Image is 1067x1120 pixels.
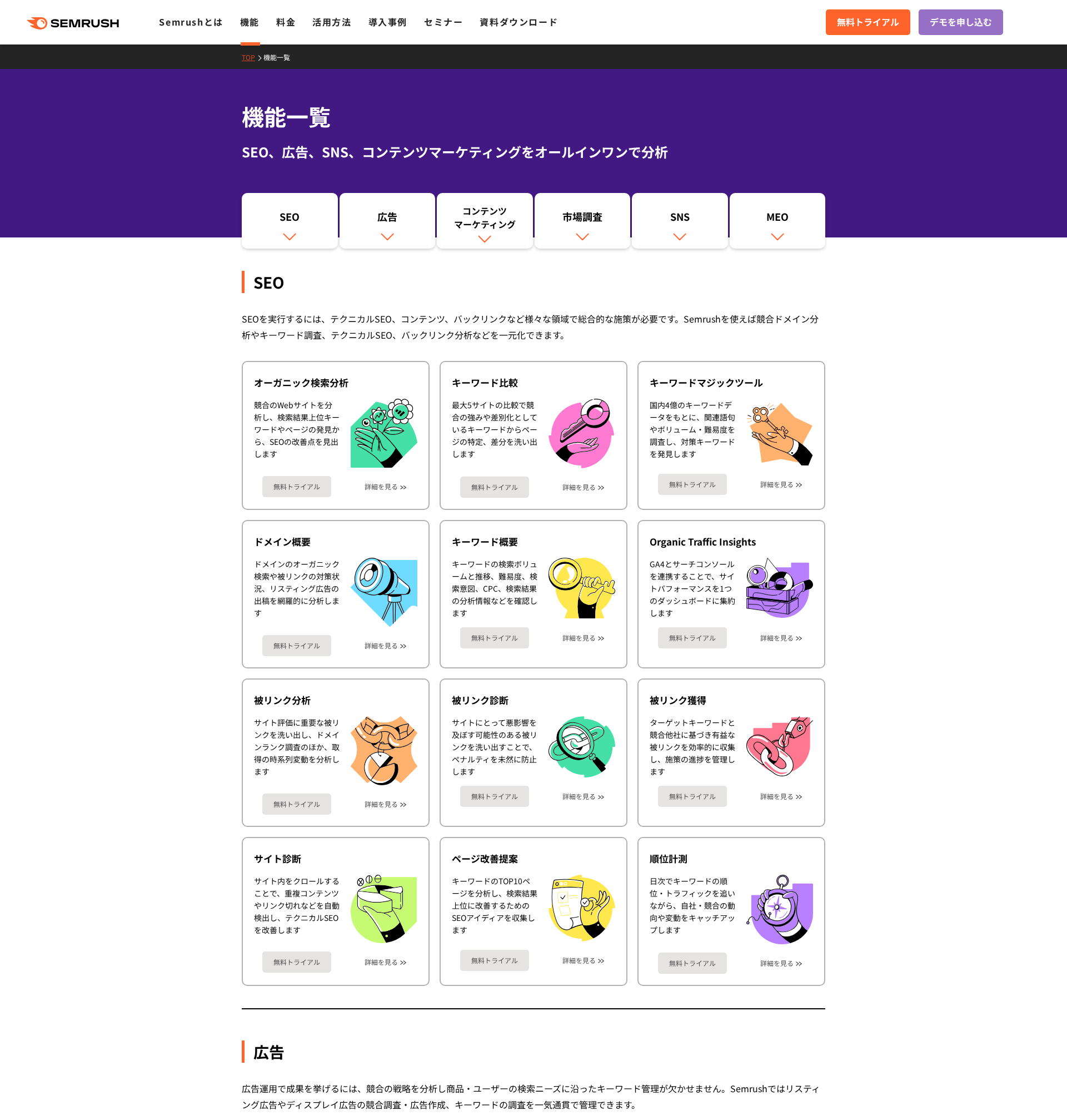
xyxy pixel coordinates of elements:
[760,480,794,488] a: 詳細を見る
[242,100,825,133] h1: 機能一覧
[658,474,727,495] a: 無料トライアル
[254,376,417,389] div: オーガニック検索分析
[562,957,596,964] a: 詳細を見る
[242,1040,825,1063] div: 広告
[351,875,417,943] img: サイト診断
[460,786,529,807] a: 無料トライアル
[760,792,794,800] a: 詳細を見る
[562,634,596,642] a: 詳細を見る
[254,716,340,785] div: サイト評価に重要な被リンクを洗い出し、ドメインランク調査のほか、取得の時系列変動を分析します
[549,558,615,618] img: キーワード概要
[549,716,615,778] img: 被リンク診断
[365,483,398,490] a: 詳細を見る
[242,52,263,62] a: TOP
[437,193,533,249] a: コンテンツマーケティング
[442,204,527,231] div: コンテンツ マーケティング
[452,376,615,389] div: キーワード比較
[452,852,615,865] div: ページ改善提案
[368,15,407,28] a: 導入事例
[242,311,825,343] div: SEOを実行するには、テクニカルSEO、コンテンツ、バックリンクなど様々な領域で総合的な施策が必要です。Semrushを使えば競合ドメイン分析やキーワード調査、テクニカルSEO、バックリンク分析...
[452,535,615,548] div: キーワード概要
[340,193,436,249] a: 広告
[760,634,794,642] a: 詳細を見る
[254,558,340,627] div: ドメインのオーガニック検索や被リンクの対策状況、リスティング広告の出稿を網羅的に分析します
[730,193,826,249] a: MEO
[562,792,596,800] a: 詳細を見る
[254,693,417,707] div: 被リンク分析
[760,959,794,967] a: 詳細を見る
[650,399,735,465] div: 国内4億のキーワードデータをもとに、関連語句やボリューム・難易度を調査し、対策キーワードを発見します
[242,142,825,162] div: SEO、広告、SNS、コンテンツマーケティングをオールインワンで分析
[365,642,398,650] a: 詳細を見る
[735,210,820,229] div: MEO
[460,950,529,971] a: 無料トライアル
[240,15,260,28] a: 機能
[365,800,398,808] a: 詳細を見る
[254,399,340,468] div: 競合のWebサイトを分析し、検索結果上位キーワードやページの発見から、SEOの改善点を見出します
[562,483,596,491] a: 詳細を見る
[452,875,537,941] div: キーワードのTOP10ページを分析し、検索結果上位に改善するためのSEOアイディアを収集します
[312,15,351,28] a: 活用方法
[242,1081,825,1113] div: 広告運用で成果を挙げるには、競合の戦略を分析し商品・ユーザーの検索ニーズに沿ったキーワード管理が欠かせません。Semrushではリスティング広告やディスプレイ広告の競合調査・広告作成、キーワード...
[746,399,813,465] img: キーワードマジックツール
[263,52,298,62] a: 機能一覧
[632,193,728,249] a: SNS
[159,15,223,28] a: Semrushとは
[276,15,296,28] a: 料金
[650,716,735,777] div: ターゲットキーワードと競合他社に基づき有益な被リンクを効率的に収集し、施策の進捗を管理します
[658,786,727,807] a: 無料トライアル
[837,15,899,29] span: 無料トライアル
[351,399,417,468] img: オーガニック検索分析
[746,875,813,944] img: 順位計測
[650,558,735,619] div: GA4とサーチコンソールを連携することで、サイトパフォーマンスを1つのダッシュボードに集約します
[658,627,727,648] a: 無料トライアル
[930,15,992,29] span: デモを申し込む
[650,693,813,707] div: 被リンク獲得
[480,15,558,28] a: 資料ダウンロード
[365,958,398,966] a: 詳細を見る
[746,716,813,776] img: 被リンク獲得
[262,476,331,497] a: 無料トライアル
[351,558,417,627] img: ドメイン概要
[424,15,463,28] a: セミナー
[262,951,331,973] a: 無料トライアル
[540,210,625,229] div: 市場調査
[452,558,537,619] div: キーワードの検索ボリュームと推移、難易度、検索意図、CPC、検索結果の分析情報などを確認します
[262,635,331,656] a: 無料トライアル
[650,852,813,865] div: 順位計測
[254,875,340,943] div: サイト内をクロールすることで、重複コンテンツやリンク切れなどを自動検出し、テクニカルSEOを改善します
[345,210,430,229] div: 広告
[637,210,722,229] div: SNS
[826,9,910,35] a: 無料トライアル
[452,399,537,468] div: 最大5サイトの比較で競合の強みや差別化としているキーワードからページの特定、差分を洗い出します
[351,716,417,785] img: 被リンク分析
[242,193,338,249] a: SEO
[549,875,615,941] img: ページ改善提案
[247,210,332,229] div: SEO
[452,716,537,778] div: サイトにとって悪影響を及ぼす可能性のある被リンクを洗い出すことで、ペナルティを未然に防止します
[254,852,417,865] div: サイト診断
[535,193,631,249] a: 市場調査
[262,794,331,815] a: 無料トライアル
[254,535,417,548] div: ドメイン概要
[460,627,529,648] a: 無料トライアル
[658,953,727,974] a: 無料トライアル
[452,693,615,707] div: 被リンク診断
[650,875,735,944] div: 日次でキーワードの順位・トラフィックを追いながら、自社・競合の動向や変動をキャッチアップします
[242,271,825,293] div: SEO
[460,477,529,498] a: 無料トライアル
[650,535,813,548] div: Organic Traffic Insights
[650,376,813,389] div: キーワードマジックツール
[549,399,614,468] img: キーワード比較
[746,558,813,618] img: Organic Traffic Insights
[919,9,1003,35] a: デモを申し込む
